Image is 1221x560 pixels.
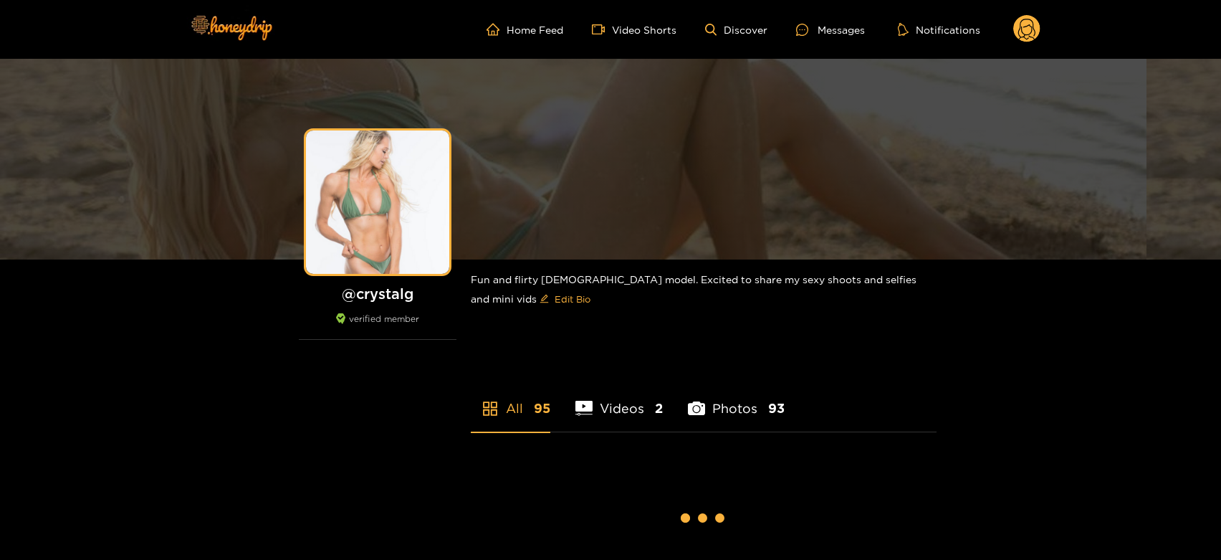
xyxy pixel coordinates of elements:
div: Fun and flirty [DEMOGRAPHIC_DATA] model. Excited to share my sexy shoots and selfies and mini vids [471,260,937,322]
span: home [487,23,507,36]
a: Home Feed [487,23,563,36]
span: 95 [534,399,550,417]
span: edit [540,294,549,305]
span: 93 [768,399,785,417]
button: editEdit Bio [537,288,593,310]
li: Photos [688,367,785,432]
span: 2 [655,399,663,417]
span: video-camera [592,23,612,36]
h1: @ crystalg [299,285,456,303]
a: Video Shorts [592,23,676,36]
li: Videos [575,367,663,432]
li: All [471,367,550,432]
a: Discover [705,24,767,36]
span: appstore [482,400,499,417]
div: verified member [299,313,456,340]
div: Messages [796,22,865,38]
button: Notifications [894,22,985,37]
span: Edit Bio [555,292,590,306]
